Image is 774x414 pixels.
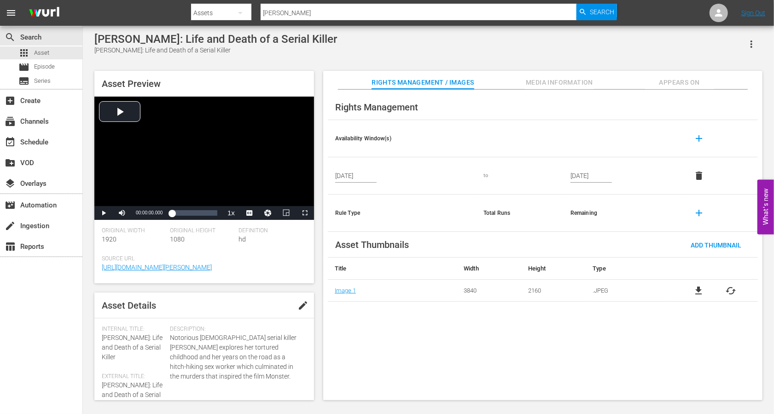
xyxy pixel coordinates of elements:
[18,62,29,73] span: Episode
[590,4,614,20] span: Search
[18,75,29,86] span: Series
[5,116,16,127] span: Channels
[521,258,586,280] th: Height
[34,76,51,86] span: Series
[372,77,474,88] span: Rights Management / Images
[102,255,302,263] span: Source Url
[277,206,296,220] button: Picture-in-Picture
[5,241,16,252] span: Reports
[335,102,418,113] span: Rights Management
[683,236,749,253] button: Add Thumbnail
[726,285,737,296] button: cached
[5,200,16,211] span: Automation
[102,78,161,89] span: Asset Preview
[757,180,774,235] button: Open Feedback Widget
[297,300,308,311] span: edit
[5,137,16,148] span: Schedule
[22,2,66,24] img: ans4CAIJ8jUAAAAAAAAAAAAAAAAAAAAAAAAgQb4GAAAAAAAAAAAAAAAAAAAAAAAAJMjXAAAAAAAAAAAAAAAAAAAAAAAAgAT5G...
[683,241,749,249] span: Add Thumbnail
[563,195,681,232] th: Remaining
[102,264,212,271] a: [URL][DOMAIN_NAME][PERSON_NAME]
[521,280,586,302] td: 2160
[328,195,476,232] th: Rule Type
[5,32,16,43] span: Search
[170,326,302,333] span: Description:
[335,287,356,294] a: Image 1
[576,4,617,20] button: Search
[102,227,165,235] span: Original Width
[586,258,672,280] th: Type
[18,47,29,58] span: Asset
[693,285,704,296] a: file_download
[476,195,563,232] th: Total Runs
[328,120,476,157] th: Availability Window(s)
[5,178,16,189] span: Overlays
[335,239,409,250] span: Asset Thumbnails
[102,300,156,311] span: Asset Details
[240,206,259,220] button: Captions
[457,280,521,302] td: 3840
[328,258,457,280] th: Title
[296,206,314,220] button: Fullscreen
[170,236,185,243] span: 1080
[688,202,710,224] button: add
[102,236,116,243] span: 1920
[170,333,302,381] span: Notorious [DEMOGRAPHIC_DATA] serial killer [PERSON_NAME] explores her tortured childhood and her ...
[292,294,314,316] button: edit
[586,280,672,302] td: .JPEG
[34,48,49,57] span: Asset
[688,127,710,149] button: add
[222,206,240,220] button: Playback Rate
[693,170,704,181] span: delete
[239,236,246,243] span: hd
[483,172,556,179] div: to
[693,133,704,144] span: add
[688,165,710,187] button: delete
[645,77,714,88] span: Appears On
[113,206,131,220] button: Mute
[136,210,163,215] span: 00:00:00.000
[102,373,165,380] span: External Title:
[741,9,765,17] a: Sign Out
[94,46,337,55] div: [PERSON_NAME]: Life and Death of a Serial Killer
[102,334,163,361] span: [PERSON_NAME]: Life and Death of a Serial Killer
[457,258,521,280] th: Width
[94,33,337,46] div: [PERSON_NAME]: Life and Death of a Serial Killer
[172,210,217,216] div: Progress Bar
[170,227,233,235] span: Original Height
[94,206,113,220] button: Play
[5,95,16,106] span: Create
[94,97,314,220] div: Video Player
[525,77,594,88] span: Media Information
[5,157,16,168] span: VOD
[102,326,165,333] span: Internal Title:
[5,220,16,231] span: Ingestion
[693,207,704,218] span: add
[259,206,277,220] button: Jump To Time
[102,381,163,408] span: [PERSON_NAME]: Life and Death of a Serial Killer
[34,62,55,71] span: Episode
[239,227,302,235] span: Definition
[6,7,17,18] span: menu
